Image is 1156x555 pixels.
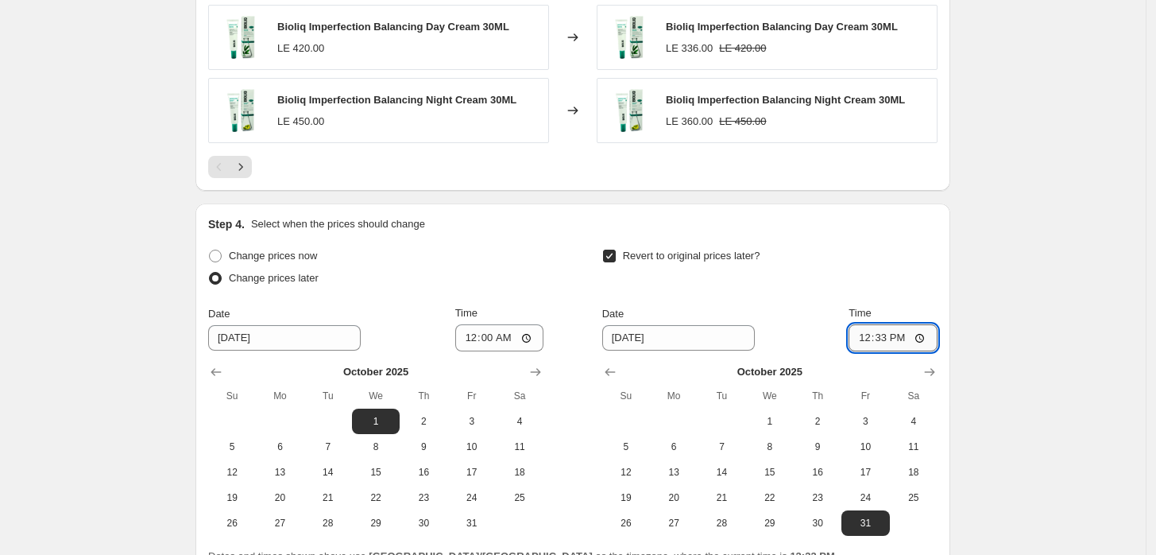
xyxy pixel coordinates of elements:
[229,250,317,262] span: Change prices now
[277,21,509,33] span: Bioliq Imperfection Balancing Day Cream 30ML
[704,390,739,402] span: Tu
[358,517,393,530] span: 29
[794,434,841,460] button: Thursday October 9 2025
[262,390,297,402] span: Mo
[215,466,249,479] span: 12
[896,415,931,428] span: 4
[890,485,938,510] button: Saturday October 25 2025
[746,485,794,510] button: Wednesday October 22 2025
[746,434,794,460] button: Wednesday October 8 2025
[304,510,352,536] button: Tuesday October 28 2025
[650,434,698,460] button: Monday October 6 2025
[656,390,691,402] span: Mo
[217,14,265,61] img: bioliq-imperfection-balancing-day-cream-30ml-3967580_80x.webp
[746,460,794,485] button: Wednesday October 15 2025
[352,510,400,536] button: Wednesday October 29 2025
[666,41,713,56] div: LE 336.00
[666,94,905,106] span: Bioliq Imperfection Balancing Night Cream 30ML
[400,383,447,409] th: Thursday
[208,156,252,178] nav: Pagination
[800,517,835,530] span: 30
[277,114,324,130] div: LE 450.00
[448,383,496,409] th: Friday
[311,491,346,504] span: 21
[609,491,644,504] span: 19
[277,94,516,106] span: Bioliq Imperfection Balancing Night Cream 30ML
[454,390,489,402] span: Fr
[448,460,496,485] button: Friday October 17 2025
[406,441,441,453] span: 9
[605,87,653,134] img: bioliq-imperfection-balancing-night-cream-30ml-6837095_80x.webp
[304,485,352,510] button: Tuesday October 21 2025
[262,441,297,453] span: 6
[650,383,698,409] th: Monday
[890,460,938,485] button: Saturday October 18 2025
[256,510,303,536] button: Monday October 27 2025
[704,517,739,530] span: 28
[918,361,941,383] button: Show next month, November 2025
[656,441,691,453] span: 6
[208,434,256,460] button: Sunday October 5 2025
[256,383,303,409] th: Monday
[848,491,883,504] span: 24
[406,415,441,428] span: 2
[217,87,265,134] img: bioliq-imperfection-balancing-night-cream-30ml-6837095_80x.webp
[251,216,425,232] p: Select when the prices should change
[400,409,447,434] button: Thursday October 2 2025
[454,415,489,428] span: 3
[848,517,883,530] span: 31
[454,517,489,530] span: 31
[800,491,835,504] span: 23
[752,466,787,479] span: 15
[262,466,297,479] span: 13
[454,466,489,479] span: 17
[400,460,447,485] button: Thursday October 16 2025
[719,114,766,130] strike: LE 450.00
[602,460,650,485] button: Sunday October 12 2025
[229,272,319,284] span: Change prices later
[848,415,883,428] span: 3
[800,441,835,453] span: 9
[448,510,496,536] button: Friday October 31 2025
[794,485,841,510] button: Thursday October 23 2025
[890,409,938,434] button: Saturday October 4 2025
[602,434,650,460] button: Sunday October 5 2025
[602,510,650,536] button: Sunday October 26 2025
[208,325,361,351] input: 9/29/2025
[400,485,447,510] button: Thursday October 23 2025
[502,441,537,453] span: 11
[455,307,477,319] span: Time
[311,517,346,530] span: 28
[406,517,441,530] span: 30
[454,441,489,453] span: 10
[794,409,841,434] button: Thursday October 2 2025
[208,510,256,536] button: Sunday October 26 2025
[455,324,544,351] input: 12:00
[800,415,835,428] span: 2
[890,383,938,409] th: Saturday
[502,466,537,479] span: 18
[496,485,543,510] button: Saturday October 25 2025
[352,409,400,434] button: Wednesday October 1 2025
[698,460,745,485] button: Tuesday October 14 2025
[496,460,543,485] button: Saturday October 18 2025
[704,466,739,479] span: 14
[208,308,230,320] span: Date
[602,325,755,351] input: 9/29/2025
[841,409,889,434] button: Friday October 3 2025
[496,383,543,409] th: Saturday
[215,441,249,453] span: 5
[656,491,691,504] span: 20
[400,434,447,460] button: Thursday October 9 2025
[602,383,650,409] th: Sunday
[208,485,256,510] button: Sunday October 19 2025
[358,491,393,504] span: 22
[896,466,931,479] span: 18
[849,307,871,319] span: Time
[656,466,691,479] span: 13
[752,491,787,504] span: 22
[746,383,794,409] th: Wednesday
[800,390,835,402] span: Th
[890,434,938,460] button: Saturday October 11 2025
[609,441,644,453] span: 5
